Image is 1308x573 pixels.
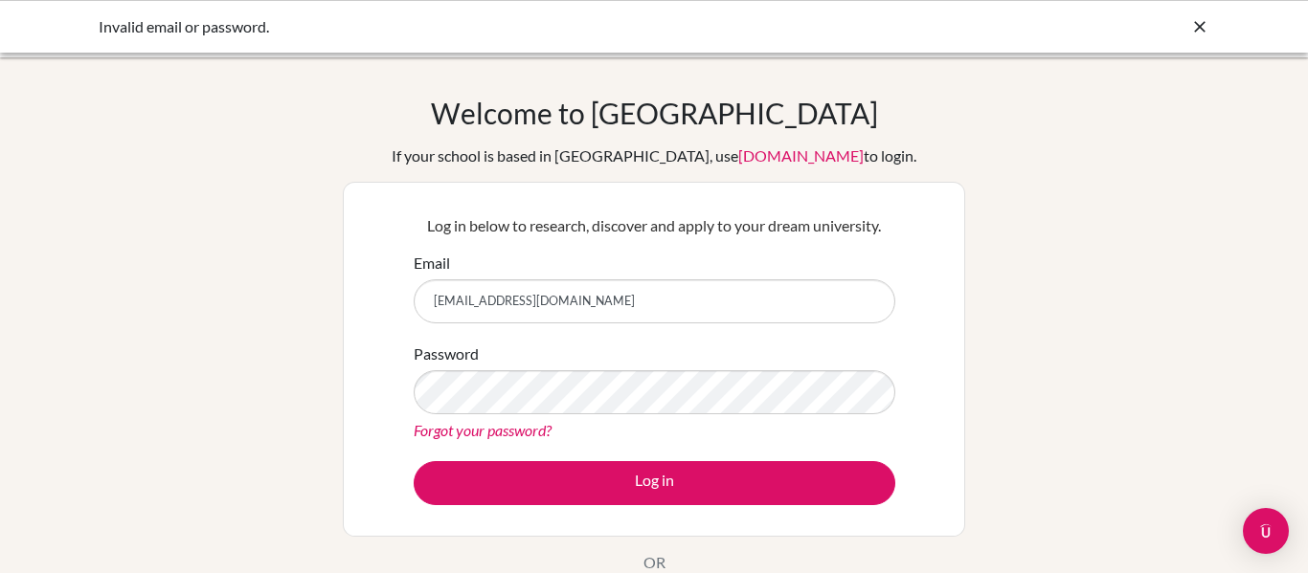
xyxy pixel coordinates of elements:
label: Password [414,342,479,365]
a: Forgot your password? [414,421,552,439]
a: [DOMAIN_NAME] [738,146,864,165]
p: Log in below to research, discover and apply to your dream university. [414,214,895,237]
div: Open Intercom Messenger [1243,508,1289,554]
div: If your school is based in [GEOGRAPHIC_DATA], use to login. [392,144,916,167]
label: Email [414,252,450,275]
h1: Welcome to [GEOGRAPHIC_DATA] [431,96,878,130]
button: Log in [414,461,895,505]
div: Invalid email or password. [99,15,922,38]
